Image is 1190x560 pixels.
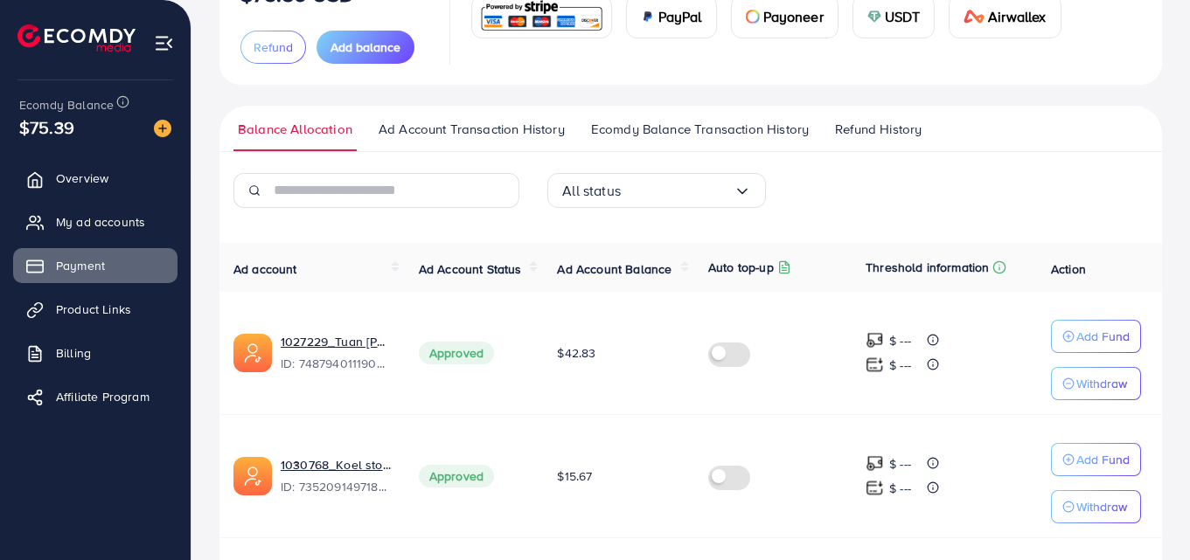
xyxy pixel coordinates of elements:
img: card [746,10,760,24]
button: Withdraw [1051,490,1141,523]
button: Add Fund [1051,443,1141,476]
div: <span class='underline'>1030768_Koel store_1711792217396</span></br>7352091497182806017 [281,456,391,496]
span: Affiliate Program [56,388,150,405]
button: Withdraw [1051,367,1141,400]
span: PayPal [658,6,702,27]
a: 1027229_Tuan [PERSON_NAME] [281,333,391,350]
p: Add Fund [1076,449,1130,470]
img: image [154,120,171,137]
a: Product Links [13,292,177,327]
span: Airwallex [988,6,1046,27]
span: Refund History [835,120,922,139]
p: $ --- [889,478,911,499]
img: ic-ads-acc.e4c84228.svg [233,457,272,495]
span: Refund [254,38,293,56]
span: Ecomdy Balance Transaction History [591,120,809,139]
p: Threshold information [866,257,989,278]
button: Add balance [317,31,414,64]
img: ic-ads-acc.e4c84228.svg [233,334,272,372]
span: Ecomdy Balance [19,96,114,114]
p: Auto top-up [708,257,774,278]
img: card [867,10,881,24]
span: Product Links [56,301,131,318]
span: ID: 7487940111900934151 [281,355,391,372]
span: Billing [56,344,91,362]
button: Add Fund [1051,320,1141,353]
img: menu [154,33,174,53]
img: top-up amount [866,331,884,349]
span: Payoneer [763,6,824,27]
a: Billing [13,335,177,370]
p: $ --- [889,330,911,351]
a: 1030768_Koel store_1711792217396 [281,456,391,474]
span: Payment [56,257,105,274]
span: $15.67 [557,467,592,485]
p: Add Fund [1076,326,1130,347]
span: Balance Allocation [238,120,352,139]
img: top-up amount [866,454,884,473]
span: Action [1051,260,1086,278]
span: Add balance [331,38,400,56]
img: card [964,10,985,24]
span: My ad accounts [56,213,145,231]
span: Overview [56,169,108,187]
p: $ --- [889,453,911,474]
a: Payment [13,248,177,283]
span: Ad Account Status [419,260,522,278]
span: Ad account [233,260,297,278]
input: Search for option [621,177,734,204]
img: top-up amount [866,479,884,497]
button: Refund [240,31,306,64]
img: logo [17,24,136,52]
span: Approved [419,342,494,364]
iframe: Chat [1116,481,1177,547]
span: USDT [885,6,921,27]
span: Ad Account Balance [557,260,672,278]
span: $75.39 [19,114,74,140]
img: card [641,10,655,24]
img: top-up amount [866,356,884,374]
p: $ --- [889,355,911,376]
p: Withdraw [1076,373,1127,394]
span: All status [562,177,621,204]
span: Approved [419,465,494,487]
span: $42.83 [557,344,595,362]
a: My ad accounts [13,204,177,239]
div: Search for option [547,173,766,208]
a: Affiliate Program [13,379,177,414]
a: Overview [13,161,177,196]
span: ID: 7352091497182806017 [281,478,391,495]
div: <span class='underline'>1027229_Tuan Hung</span></br>7487940111900934151 [281,333,391,373]
span: Ad Account Transaction History [379,120,565,139]
p: Withdraw [1076,496,1127,517]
